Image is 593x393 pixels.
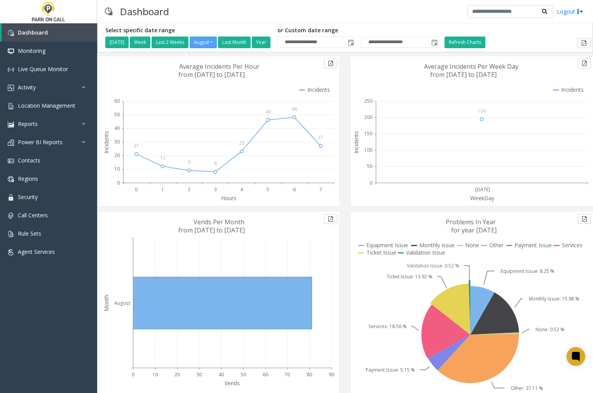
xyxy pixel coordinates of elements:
[18,138,63,146] span: Power BI Reports
[284,371,290,378] text: 70
[324,58,337,68] button: Export to pdf
[318,134,323,141] text: 27
[218,371,224,378] text: 40
[515,241,552,249] text: Payment Issue
[18,175,38,182] span: Regions
[430,70,497,79] text: from [DATE] to [DATE]
[18,84,36,91] span: Activity
[489,241,504,249] text: Other
[240,186,243,193] text: 4
[225,379,240,387] text: Vends
[161,186,164,193] text: 1
[430,37,438,48] span: Toggle popup
[134,142,139,149] text: 21
[407,262,459,269] text: Validation Issue: 0.52 %
[174,371,180,378] text: 20
[18,102,75,109] span: Location Management
[364,147,372,153] text: 100
[8,66,14,73] img: 'icon'
[188,186,190,193] text: 2
[8,48,14,54] img: 'icon'
[578,214,591,224] button: Export to pdf
[529,295,579,302] text: Monthly Issue: 15.98 %
[105,2,112,21] img: pageIcon
[346,37,355,48] span: Toggle popup
[18,157,40,164] span: Contacts
[18,248,55,255] span: Agent Services
[319,186,322,193] text: 7
[218,37,251,48] button: Last Month
[116,2,173,21] h3: Dashboard
[478,108,486,114] text: 194
[8,140,14,146] img: 'icon'
[190,37,217,48] button: August
[578,58,591,68] button: Export to pdf
[239,140,244,146] text: 23
[511,385,543,391] text: Other: 37.11 %
[194,218,244,226] text: Vends Per Month
[291,106,297,112] text: 48
[114,125,120,131] text: 40
[114,98,120,104] text: 60
[221,194,236,202] text: Hours
[103,131,110,154] text: Incidents
[105,37,129,48] button: [DATE]
[263,371,268,378] text: 60
[535,326,565,333] text: None: 0.52 %
[364,114,372,121] text: 200
[188,159,190,165] text: 9
[419,241,455,249] text: Monthly Issue
[8,121,14,128] img: 'icon'
[561,86,584,93] text: Incidents
[105,27,272,34] h5: Select specific date range
[135,186,138,193] text: 0
[18,230,41,237] span: Rule Sets
[18,47,45,54] span: Monitoring
[307,371,312,378] text: 80
[18,65,68,73] span: Live Queue Monitor
[368,323,407,330] text: Services: 18.56 %
[8,158,14,164] img: 'icon'
[117,180,120,186] text: 0
[8,249,14,255] img: 'icon'
[178,70,245,79] text: from [DATE] to [DATE]
[366,249,396,256] text: Ticket Issue
[252,37,270,48] button: Year
[132,371,134,378] text: 0
[557,7,583,16] a: Logout
[577,7,583,16] img: logout
[424,62,518,71] text: Average Incidents Per Week Day
[241,371,246,378] text: 50
[470,194,495,202] text: WeekDay
[352,131,360,154] text: Incidents
[406,249,445,256] text: Validation Issue
[8,213,14,219] img: 'icon'
[152,37,188,48] button: Last 2 Weeks
[577,38,591,48] button: Export to pdf
[8,103,14,109] img: 'icon'
[18,29,48,36] span: Dashboard
[475,186,490,193] text: [DATE]
[446,218,496,226] text: Problems In Year
[8,231,14,237] img: 'icon'
[366,367,415,373] text: Payment Issue: 5.15 %
[364,130,372,137] text: 150
[445,37,485,48] button: Refresh Charts
[307,86,330,93] text: Incidents
[18,211,48,219] span: Call Centers
[196,371,202,378] text: 30
[114,300,130,306] text: August
[18,120,38,128] span: Reports
[160,155,166,161] text: 12
[8,176,14,182] img: 'icon'
[18,193,38,201] span: Security
[293,186,296,193] text: 6
[2,23,97,42] a: Dashboard
[130,37,150,48] button: Week
[114,111,120,118] text: 50
[465,241,479,249] text: None
[370,180,372,186] text: 0
[387,273,433,280] text: Ticket Issue: 13.92 %
[8,194,14,201] img: 'icon'
[114,152,120,159] text: 20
